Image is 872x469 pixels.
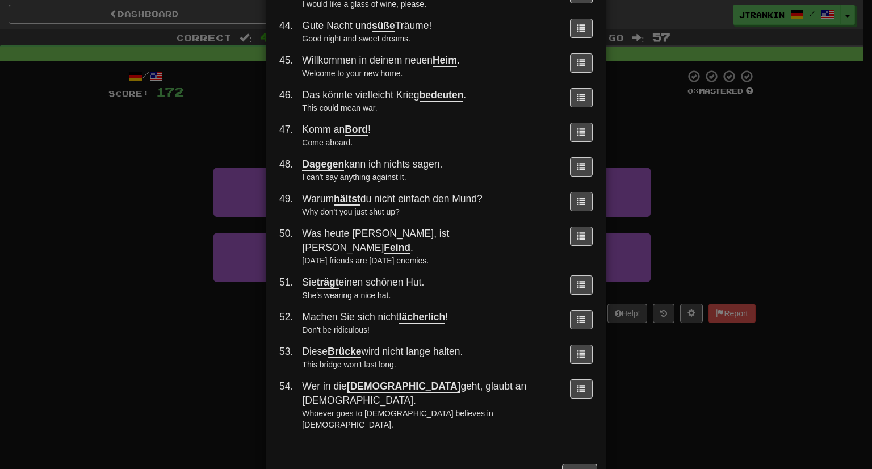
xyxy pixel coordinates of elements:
span: kann ich nichts sagen. [302,158,442,171]
u: Heim [433,55,457,67]
span: Gute Nacht und Träume! [302,20,431,32]
span: Diese wird nicht lange halten. [302,346,463,358]
td: 54 . [275,375,297,435]
div: I can't say anything against it. [302,171,556,183]
u: Bord [345,124,368,136]
span: Das könnte vielleicht Krieg . [302,89,466,102]
div: Why don't you just shut up? [302,206,556,217]
u: süße [372,20,395,32]
span: Sie einen schönen Hut. [302,277,424,289]
u: hältst [334,193,360,206]
u: Feind [384,242,410,254]
td: 51 . [275,271,297,305]
u: trägt [317,277,339,289]
u: [DEMOGRAPHIC_DATA] [347,380,461,393]
div: Whoever goes to [DEMOGRAPHIC_DATA] believes in [DEMOGRAPHIC_DATA]. [302,408,556,430]
span: Machen Sie sich nicht ! [302,311,448,324]
div: This could mean war. [302,102,556,114]
span: Wer in die geht, glaubt an [DEMOGRAPHIC_DATA]. [302,380,526,406]
div: Come aboard. [302,137,556,148]
div: Don't be ridiculous! [302,324,556,336]
div: [DATE] friends are [DATE] enemies. [302,255,556,266]
span: Willkommen in deinem neuen . [302,55,459,67]
td: 47 . [275,118,297,153]
td: 48 . [275,153,297,187]
div: Welcome to your new home. [302,68,556,79]
u: Brücke [328,346,361,358]
span: Komm an ! [302,124,371,136]
td: 44 . [275,14,297,49]
td: 52 . [275,305,297,340]
td: 50 . [275,222,297,271]
u: bedeuten [420,89,464,102]
div: Good night and sweet dreams. [302,33,556,44]
u: lächerlich [399,311,446,324]
u: Dagegen [302,158,344,171]
td: 45 . [275,49,297,83]
span: Warum du nicht einfach den Mund? [302,193,482,206]
span: Was heute [PERSON_NAME], ist [PERSON_NAME] . [302,228,449,254]
td: 49 . [275,187,297,222]
div: She's wearing a nice hat. [302,290,556,301]
td: 46 . [275,83,297,118]
td: 53 . [275,340,297,375]
div: This bridge won't last long. [302,359,556,370]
